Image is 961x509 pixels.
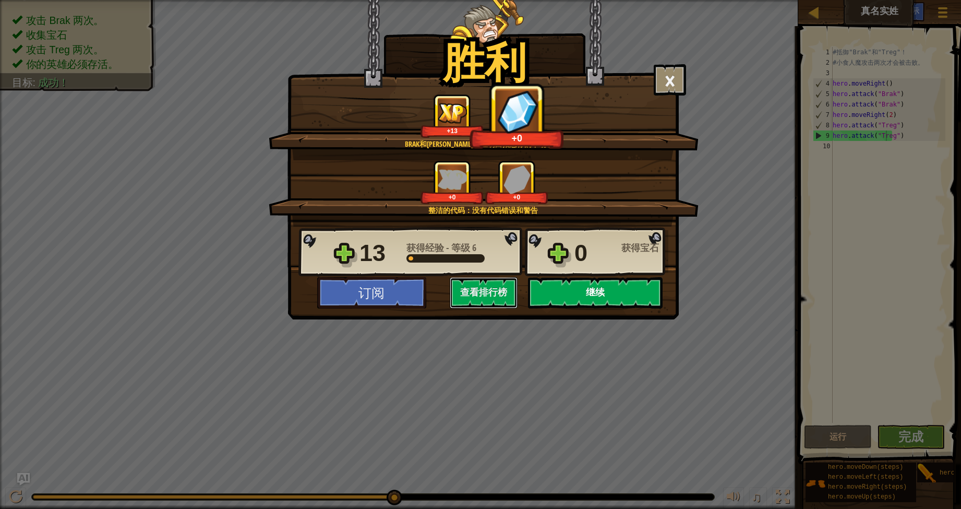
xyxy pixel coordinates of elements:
[406,243,476,253] div: -
[318,139,647,149] div: Brak和[PERSON_NAME]已经明白招惹你的下场了。
[423,193,482,201] div: +0
[438,103,467,123] img: 获得经验
[450,277,518,309] button: 查看排行榜
[621,243,668,253] div: 获得宝石
[317,277,426,309] button: 订阅
[503,165,531,194] img: 获得宝石
[406,241,446,254] span: 获得经验
[472,241,476,254] span: 6
[473,132,561,144] div: +0
[318,205,647,216] div: 整洁的代码：没有代码错误和警告
[423,127,482,135] div: +13
[443,39,526,85] h1: 胜利
[359,236,400,270] div: 13
[654,64,686,96] button: ×
[487,193,546,201] div: +0
[574,236,615,270] div: 0
[438,169,467,190] img: 获得经验
[528,277,663,309] button: 继续
[449,241,472,254] span: 等级
[497,90,537,133] img: 获得宝石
